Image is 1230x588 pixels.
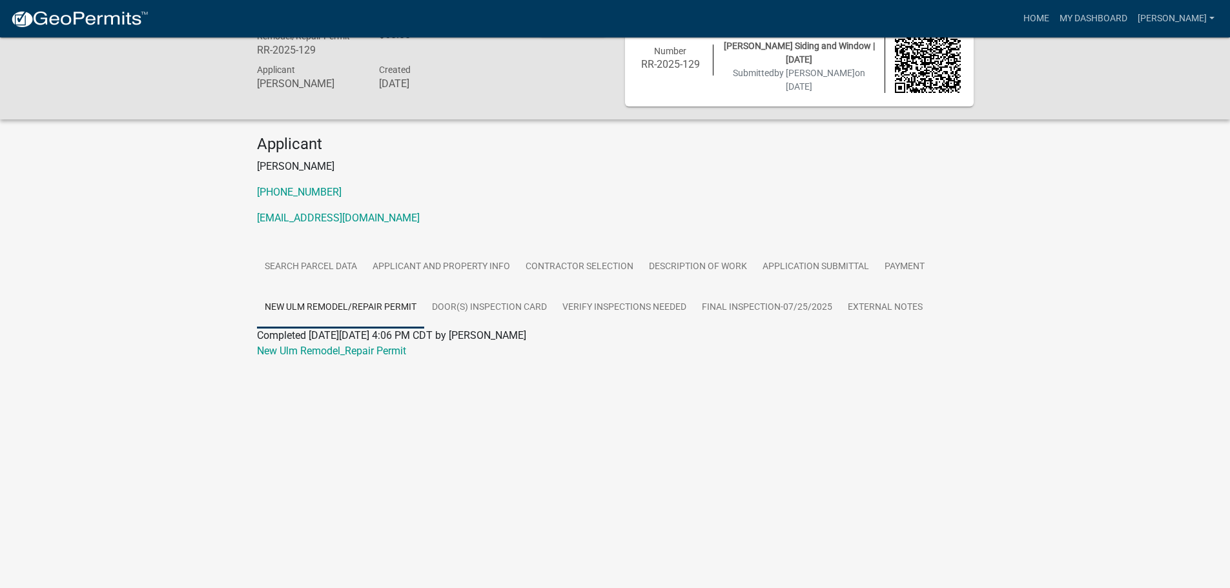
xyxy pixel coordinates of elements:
[724,27,875,65] span: [STREET_ADDRESS] | [PERSON_NAME] Siding and Window | [DATE]
[654,46,686,56] span: Number
[641,247,755,288] a: Description of Work
[1018,6,1054,31] a: Home
[755,247,877,288] a: Application Submittal
[840,287,930,329] a: External Notes
[257,329,526,341] span: Completed [DATE][DATE] 4:06 PM CDT by [PERSON_NAME]
[877,247,932,288] a: Payment
[257,247,365,288] a: Search Parcel Data
[257,77,360,90] h6: [PERSON_NAME]
[257,345,406,357] a: New Ulm Remodel_Repair Permit
[257,135,974,154] h4: Applicant
[638,58,704,70] h6: RR-2025-129
[424,287,555,329] a: Door(s) Inspection Card
[694,287,840,329] a: Final Inspection-07/25/2025
[257,212,420,224] a: [EMAIL_ADDRESS][DOMAIN_NAME]
[257,159,974,174] p: [PERSON_NAME]
[733,68,865,92] span: Submitted on [DATE]
[518,247,641,288] a: Contractor Selection
[774,68,855,78] span: by [PERSON_NAME]
[257,65,295,75] span: Applicant
[257,287,424,329] a: New Ulm Remodel/Repair Permit
[379,77,482,90] h6: [DATE]
[257,186,342,198] a: [PHONE_NUMBER]
[1054,6,1133,31] a: My Dashboard
[895,27,961,93] img: QR code
[1133,6,1220,31] a: [PERSON_NAME]
[379,65,411,75] span: Created
[257,44,360,56] h6: RR-2025-129
[365,247,518,288] a: Applicant and Property Info
[555,287,694,329] a: Verify inspections needed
